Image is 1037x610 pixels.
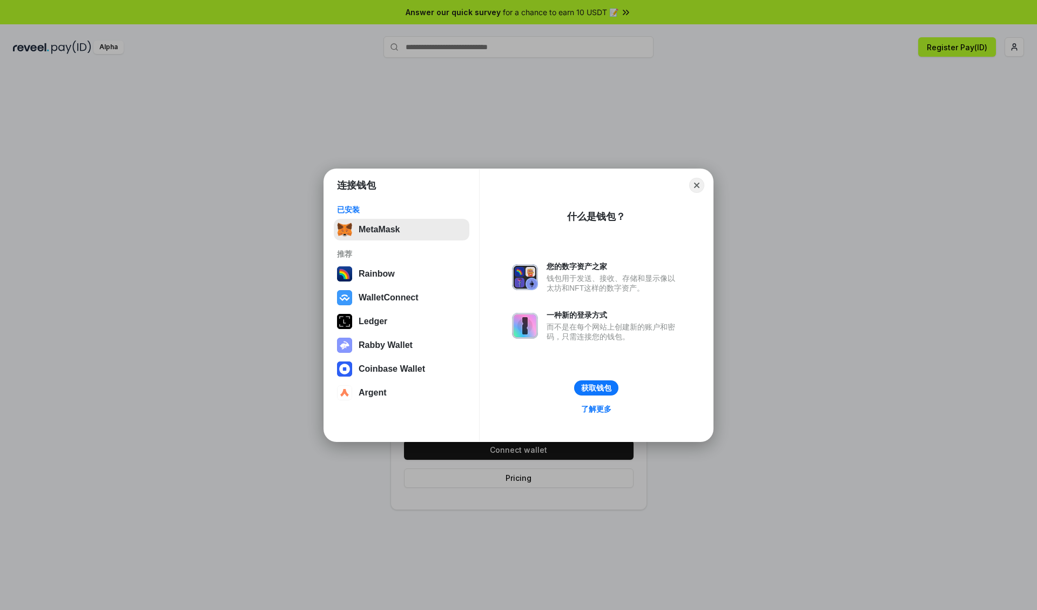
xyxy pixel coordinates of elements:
[337,249,466,259] div: 推荐
[547,322,681,341] div: 而不是在每个网站上创建新的账户和密码，只需连接您的钱包。
[359,388,387,398] div: Argent
[547,310,681,320] div: 一种新的登录方式
[359,364,425,374] div: Coinbase Wallet
[547,273,681,293] div: 钱包用于发送、接收、存储和显示像以太坊和NFT这样的数字资产。
[334,287,469,309] button: WalletConnect
[689,178,704,193] button: Close
[337,179,376,192] h1: 连接钱包
[512,313,538,339] img: svg+xml,%3Csvg%20xmlns%3D%22http%3A%2F%2Fwww.w3.org%2F2000%2Fsvg%22%20fill%3D%22none%22%20viewBox...
[337,338,352,353] img: svg+xml,%3Csvg%20xmlns%3D%22http%3A%2F%2Fwww.w3.org%2F2000%2Fsvg%22%20fill%3D%22none%22%20viewBox...
[575,402,618,416] a: 了解更多
[334,311,469,332] button: Ledger
[337,385,352,400] img: svg+xml,%3Csvg%20width%3D%2228%22%20height%3D%2228%22%20viewBox%3D%220%200%2028%2028%22%20fill%3D...
[337,222,352,237] img: svg+xml,%3Csvg%20fill%3D%22none%22%20height%3D%2233%22%20viewBox%3D%220%200%2035%2033%22%20width%...
[337,290,352,305] img: svg+xml,%3Csvg%20width%3D%2228%22%20height%3D%2228%22%20viewBox%3D%220%200%2028%2028%22%20fill%3D...
[581,383,611,393] div: 获取钱包
[547,262,681,271] div: 您的数字资产之家
[359,269,395,279] div: Rainbow
[337,205,466,214] div: 已安装
[334,219,469,240] button: MetaMask
[359,340,413,350] div: Rabby Wallet
[567,210,625,223] div: 什么是钱包？
[581,404,611,414] div: 了解更多
[334,263,469,285] button: Rainbow
[337,361,352,377] img: svg+xml,%3Csvg%20width%3D%2228%22%20height%3D%2228%22%20viewBox%3D%220%200%2028%2028%22%20fill%3D...
[334,334,469,356] button: Rabby Wallet
[359,317,387,326] div: Ledger
[337,314,352,329] img: svg+xml,%3Csvg%20xmlns%3D%22http%3A%2F%2Fwww.w3.org%2F2000%2Fsvg%22%20width%3D%2228%22%20height%3...
[512,264,538,290] img: svg+xml,%3Csvg%20xmlns%3D%22http%3A%2F%2Fwww.w3.org%2F2000%2Fsvg%22%20fill%3D%22none%22%20viewBox...
[334,382,469,404] button: Argent
[337,266,352,281] img: svg+xml,%3Csvg%20width%3D%22120%22%20height%3D%22120%22%20viewBox%3D%220%200%20120%20120%22%20fil...
[359,293,419,303] div: WalletConnect
[334,358,469,380] button: Coinbase Wallet
[574,380,618,396] button: 获取钱包
[359,225,400,234] div: MetaMask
